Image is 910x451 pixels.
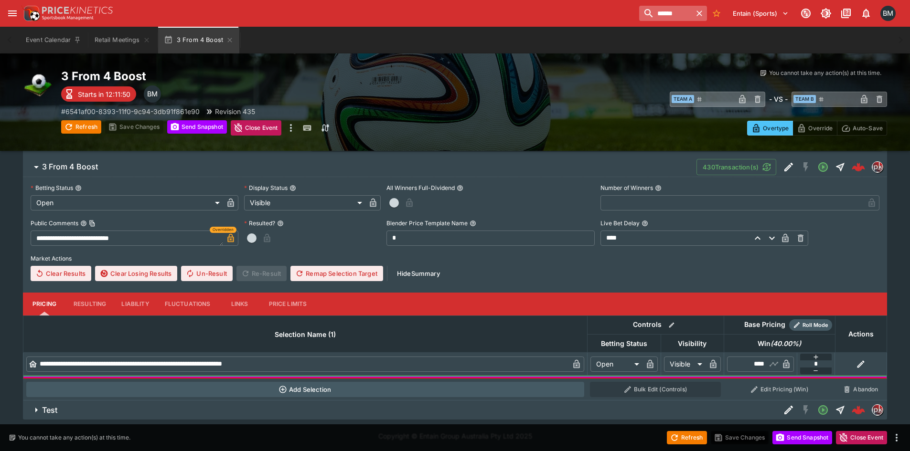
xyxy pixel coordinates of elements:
span: Selection Name (1) [264,329,346,340]
div: 148cfef4-b922-40d1-aee4-b641bb804944 [852,160,865,174]
div: Show/hide Price Roll mode configuration. [789,319,832,331]
button: Clear Results [31,266,91,281]
span: Team B [793,95,816,103]
button: Bulk Edit (Controls) [590,382,721,397]
label: Market Actions [31,252,879,266]
h6: 3 From 4 Boost [42,162,98,172]
p: Display Status [244,184,288,192]
h2: Copy To Clipboard [61,69,474,84]
button: Open [814,158,832,176]
p: Copy To Clipboard [61,106,200,116]
p: Starts in 12:11:50 [78,89,130,99]
button: Edit Pricing (Win) [727,382,832,397]
button: Override [792,121,837,136]
img: Sportsbook Management [42,16,94,20]
span: Team A [672,95,694,103]
p: Override [808,123,833,133]
button: SGM Disabled [797,158,814,176]
button: Retail Meetings [89,27,156,53]
p: You cannot take any action(s) at this time. [769,69,881,77]
div: Base Pricing [740,319,789,331]
svg: Open [817,161,829,173]
button: Links [218,293,261,315]
button: Refresh [667,431,707,444]
button: 3 From 4 Boost [23,157,696,177]
button: All Winners Full-Dividend [457,185,463,191]
button: Notifications [857,5,875,22]
button: Straight [832,401,849,419]
button: SGM Disabled [797,401,814,419]
button: Clear Losing Results [95,266,177,281]
button: Bulk edit [665,319,678,331]
h6: - VS - [769,94,788,104]
a: 98b34b3c-eed3-4250-b975-2cc5c3678af7 [849,400,868,420]
button: Number of Winners [655,185,662,191]
span: Re-Result [236,266,287,281]
button: Resulted? [277,220,284,227]
button: Betting Status [75,185,82,191]
button: Copy To Clipboard [89,220,96,227]
div: Start From [747,121,887,136]
button: Add Selection [26,382,585,397]
em: ( 40.00 %) [771,338,801,349]
span: Overridden [213,227,234,233]
a: 148cfef4-b922-40d1-aee4-b641bb804944 [849,157,868,177]
div: Open [31,195,223,210]
button: Refresh [61,120,101,134]
p: Number of Winners [600,184,653,192]
p: Live Bet Delay [600,219,640,227]
button: Test [23,400,780,420]
button: 430Transaction(s) [696,159,776,175]
button: Event Calendar [20,27,87,53]
h6: Test [42,405,57,415]
button: Connected to PK [797,5,814,22]
img: soccer.png [23,69,54,99]
span: Betting Status [590,338,658,349]
div: Visible [664,357,706,372]
p: Public Comments [31,219,78,227]
div: Byron Monk [144,85,161,103]
button: Send Snapshot [167,120,227,134]
button: Remap Selection Target [290,266,383,281]
th: Controls [587,315,724,334]
div: Visible [244,195,365,210]
p: All Winners Full-Dividend [386,184,455,192]
button: Edit Detail [780,158,797,176]
img: pricekinetics [872,162,883,172]
div: Open [590,357,642,372]
button: Overtype [747,121,793,136]
img: PriceKinetics Logo [21,4,40,23]
button: Auto-Save [837,121,887,136]
input: search [639,6,692,21]
img: PriceKinetics [42,7,113,14]
button: Close Event [836,431,887,444]
span: Roll Mode [799,321,832,329]
span: Visibility [667,338,717,349]
button: Blender Price Template Name [470,220,476,227]
button: Pricing [23,293,66,315]
button: Documentation [837,5,855,22]
button: Public CommentsCopy To Clipboard [80,220,87,227]
th: Actions [835,315,887,352]
img: logo-cerberus--red.svg [852,160,865,174]
button: Price Limits [261,293,315,315]
span: Win(40.00%) [747,338,812,349]
button: more [891,432,902,443]
button: Fluctuations [157,293,218,315]
div: Byron Monk [880,6,896,21]
p: Betting Status [31,184,73,192]
p: Blender Price Template Name [386,219,468,227]
button: No Bookmarks [709,6,724,21]
button: Select Tenant [727,6,794,21]
button: more [285,120,297,136]
img: logo-cerberus--red.svg [852,403,865,417]
button: Straight [832,158,849,176]
p: Resulted? [244,219,275,227]
div: pricekinetics [872,161,883,173]
div: pricekinetics [872,404,883,416]
button: Un-Result [181,266,232,281]
p: Revision 435 [215,106,255,116]
button: Byron Monk [878,3,899,24]
p: Overtype [763,123,789,133]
